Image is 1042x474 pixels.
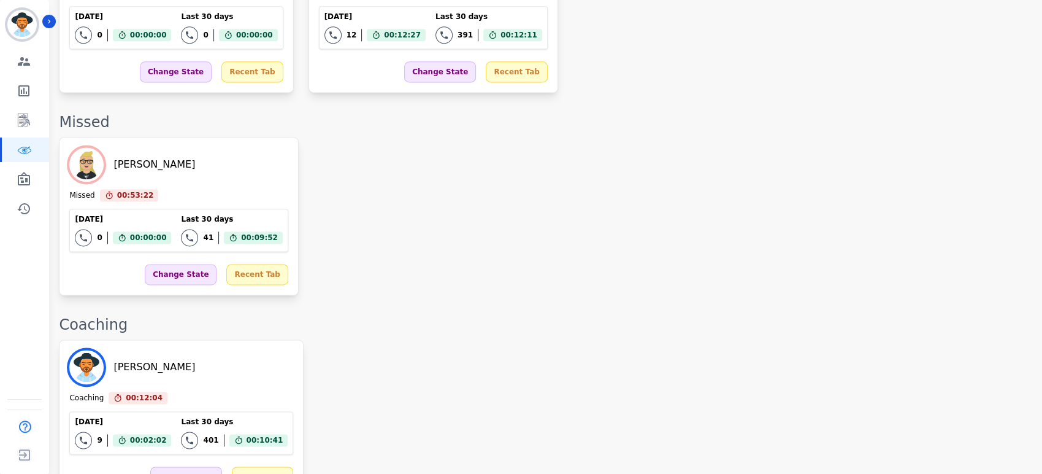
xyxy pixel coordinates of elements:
div: 12 [347,30,357,40]
div: Change State [145,264,216,285]
span: 00:09:52 [241,231,278,244]
div: [PERSON_NAME] [113,157,195,172]
div: Change State [404,61,476,82]
span: 00:10:41 [247,434,283,446]
div: 0 [97,233,102,243]
div: [DATE] [324,12,426,21]
div: [PERSON_NAME] [113,360,195,375]
span: 00:00:00 [236,29,273,41]
span: 00:53:22 [117,189,154,201]
div: [DATE] [75,12,171,21]
div: Last 30 days [181,214,282,224]
div: Last 30 days [435,12,542,21]
span: 00:00:00 [130,231,167,244]
div: Recent Tab [221,61,283,82]
div: 9 [97,435,102,445]
div: Change State [140,61,212,82]
div: 0 [203,30,208,40]
span: 00:02:02 [130,434,167,446]
img: Bordered avatar [7,10,37,39]
div: Last 30 days [181,417,288,427]
span: 00:12:27 [384,29,421,41]
span: 00:00:00 [130,29,167,41]
span: 00:12:11 [500,29,537,41]
div: Recent Tab [486,61,547,82]
div: 401 [203,435,218,445]
span: 00:12:04 [126,392,163,404]
div: Missed [59,112,1030,132]
div: Coaching [59,315,1030,335]
div: 391 [458,30,473,40]
img: Avatar [69,147,104,182]
div: Recent Tab [226,264,288,285]
div: [DATE] [75,417,171,427]
div: 0 [97,30,102,40]
img: Avatar [69,350,104,384]
div: 41 [203,233,213,243]
div: [DATE] [75,214,171,224]
div: Coaching [69,393,104,404]
div: Missed [69,190,94,201]
div: Last 30 days [181,12,277,21]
